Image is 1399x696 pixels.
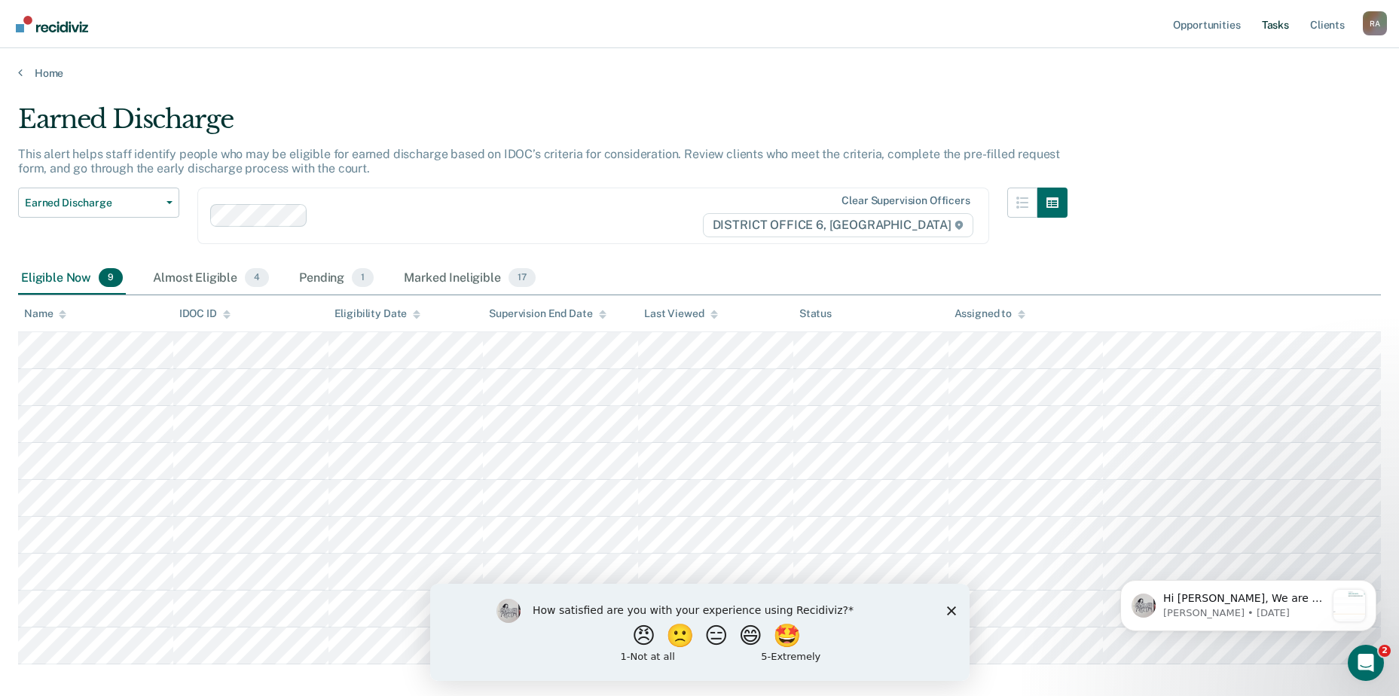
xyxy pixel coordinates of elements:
button: Earned Discharge [18,188,179,218]
div: Last Viewed [644,307,717,320]
div: Name [24,307,66,320]
div: Eligible Now9 [18,262,126,295]
div: Pending1 [296,262,377,295]
span: DISTRICT OFFICE 6, [GEOGRAPHIC_DATA] [703,213,973,237]
button: Profile dropdown button [1363,11,1387,35]
span: 17 [509,268,536,288]
span: Earned Discharge [25,197,160,209]
div: Assigned to [955,307,1025,320]
div: Clear supervision officers [842,194,970,207]
span: Hi [PERSON_NAME], We are so excited to announce a brand new feature: AI case note search! 📣 Findi... [66,42,228,429]
p: This alert helps staff identify people who may be eligible for earned discharge based on IDOC’s c... [18,147,1060,176]
div: Almost Eligible4 [150,262,272,295]
div: Eligibility Date [334,307,421,320]
span: 1 [352,268,374,288]
div: Supervision End Date [489,307,606,320]
iframe: Intercom notifications message [1098,550,1399,655]
div: Marked Ineligible17 [401,262,538,295]
p: Message from Kim, sent 2w ago [66,56,228,70]
div: Earned Discharge [18,104,1068,147]
div: R A [1363,11,1387,35]
a: Home [18,66,1381,80]
iframe: Survey by Kim from Recidiviz [430,584,970,681]
iframe: Intercom live chat [1348,645,1384,681]
span: 9 [99,268,123,288]
span: 2 [1379,645,1391,657]
span: 4 [245,268,269,288]
div: IDOC ID [179,307,231,320]
img: Recidiviz [16,16,88,32]
div: Status [799,307,832,320]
